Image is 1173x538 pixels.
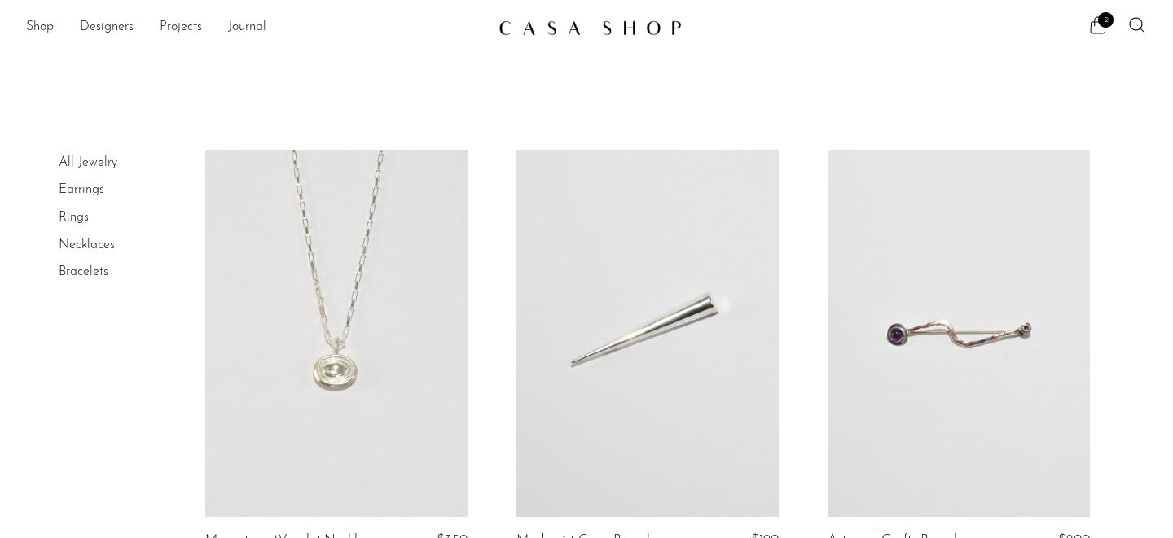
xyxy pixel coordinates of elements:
[80,17,134,38] a: Designers
[26,14,485,42] nav: Desktop navigation
[228,17,266,38] a: Journal
[59,183,104,196] a: Earrings
[1098,12,1114,28] span: 2
[26,14,485,42] ul: NEW HEADER MENU
[59,156,117,169] a: All Jewelry
[26,17,54,38] a: Shop
[59,265,108,278] a: Bracelets
[59,238,115,252] a: Necklaces
[160,17,202,38] a: Projects
[59,211,89,224] a: Rings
